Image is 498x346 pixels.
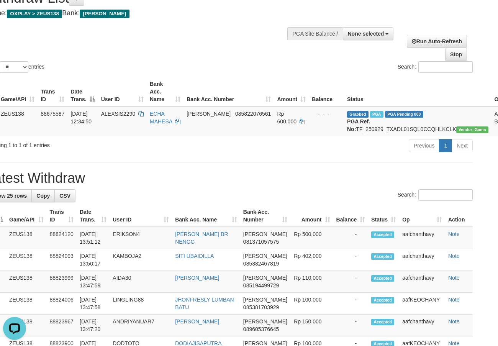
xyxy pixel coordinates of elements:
button: None selected [343,27,394,40]
th: Amount: activate to sort column ascending [290,205,333,227]
span: Marked by aafpengsreynich [370,111,383,118]
a: Run Auto-Refresh [407,35,467,48]
span: Accepted [371,319,394,325]
td: 88823967 [47,315,77,336]
label: Search: [398,189,473,201]
td: 88823999 [47,271,77,293]
a: Note [448,231,460,237]
td: ZEUS138 [6,271,47,293]
a: Note [448,275,460,281]
b: PGA Ref. No: [347,118,370,132]
span: OXPLAY > ZEUS138 [7,10,62,18]
span: [PERSON_NAME] [187,111,231,117]
span: Accepted [371,275,394,282]
th: Trans ID: activate to sort column ascending [38,77,67,107]
th: Status: activate to sort column ascending [368,205,399,227]
th: Balance [309,77,344,107]
a: [PERSON_NAME] [175,318,219,325]
th: Status [344,77,491,107]
td: - [333,227,369,249]
td: 88824006 [47,293,77,315]
label: Search: [398,61,473,73]
a: 1 [439,139,452,152]
span: Vendor URL: https://trx31.1velocity.biz [456,126,488,133]
td: aafchanthavy [399,271,445,293]
th: Action [445,205,473,227]
th: Bank Acc. Name: activate to sort column ascending [147,77,183,107]
td: Rp 110,000 [290,271,333,293]
span: [PERSON_NAME] [243,231,287,237]
span: Copy 081371057575 to clipboard [243,239,279,245]
td: [DATE] 13:51:12 [77,227,110,249]
a: SITI UBAIDILLA [175,253,214,259]
td: [DATE] 13:50:17 [77,249,110,271]
th: Trans ID: activate to sort column ascending [47,205,77,227]
span: Accepted [371,231,394,238]
th: Date Trans.: activate to sort column descending [67,77,98,107]
td: LINGLING88 [110,293,172,315]
td: TF_250929_TXADL01SQL0CCQHLKCLK [344,107,491,136]
td: aafchanthavy [399,315,445,336]
th: User ID: activate to sort column ascending [110,205,172,227]
td: [DATE] 13:47:59 [77,271,110,293]
td: ZEUS138 [6,227,47,249]
td: - [333,249,369,271]
td: Rp 500,000 [290,227,333,249]
td: aafchanthavy [399,249,445,271]
td: - [333,271,369,293]
td: ERIKSON4 [110,227,172,249]
td: aafKEOCHANY [399,293,445,315]
span: [DATE] 12:34:50 [70,111,92,125]
a: [PERSON_NAME] [175,275,219,281]
span: Grabbed [347,111,369,118]
a: Next [452,139,473,152]
td: [DATE] 13:47:58 [77,293,110,315]
td: aafchanthavy [399,227,445,249]
a: CSV [54,189,75,202]
a: Note [448,297,460,303]
td: Rp 402,000 [290,249,333,271]
td: - [333,293,369,315]
a: Copy [31,189,55,202]
span: [PERSON_NAME] [243,253,287,259]
td: - [333,315,369,336]
td: AIDA30 [110,271,172,293]
span: None selected [348,31,384,37]
th: Balance: activate to sort column ascending [333,205,369,227]
input: Search: [418,61,473,73]
span: Copy 085194499729 to clipboard [243,282,279,289]
td: ANDRIYANUAR7 [110,315,172,336]
span: Copy 085381703929 to clipboard [243,304,279,310]
span: [PERSON_NAME] [243,318,287,325]
a: ECHA MAHESA [150,111,172,125]
span: Copy 085382467819 to clipboard [243,261,279,267]
span: [PERSON_NAME] [243,297,287,303]
td: 88824120 [47,227,77,249]
span: Copy 089605376645 to clipboard [243,326,279,332]
span: Rp 600.000 [277,111,297,125]
th: Bank Acc. Number: activate to sort column ascending [240,205,290,227]
span: PGA Pending [385,111,423,118]
span: [PERSON_NAME] [243,275,287,281]
td: 88824093 [47,249,77,271]
td: [DATE] 13:47:20 [77,315,110,336]
a: Previous [409,139,439,152]
span: Copy [36,193,50,199]
span: CSV [59,193,70,199]
th: Bank Acc. Number: activate to sort column ascending [183,77,274,107]
a: Stop [445,48,467,61]
span: [PERSON_NAME] [80,10,129,18]
td: ZEUS138 [6,293,47,315]
td: ZEUS138 [6,249,47,271]
td: Rp 100,000 [290,293,333,315]
th: Bank Acc. Name: activate to sort column ascending [172,205,240,227]
div: PGA Site Balance / [287,27,342,40]
th: Op: activate to sort column ascending [399,205,445,227]
th: Amount: activate to sort column ascending [274,77,309,107]
span: ALEXSIS2290 [101,111,136,117]
span: 88675587 [41,111,64,117]
td: Rp 150,000 [290,315,333,336]
span: Accepted [371,253,394,260]
th: User ID: activate to sort column ascending [98,77,147,107]
div: - - - [312,110,341,118]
